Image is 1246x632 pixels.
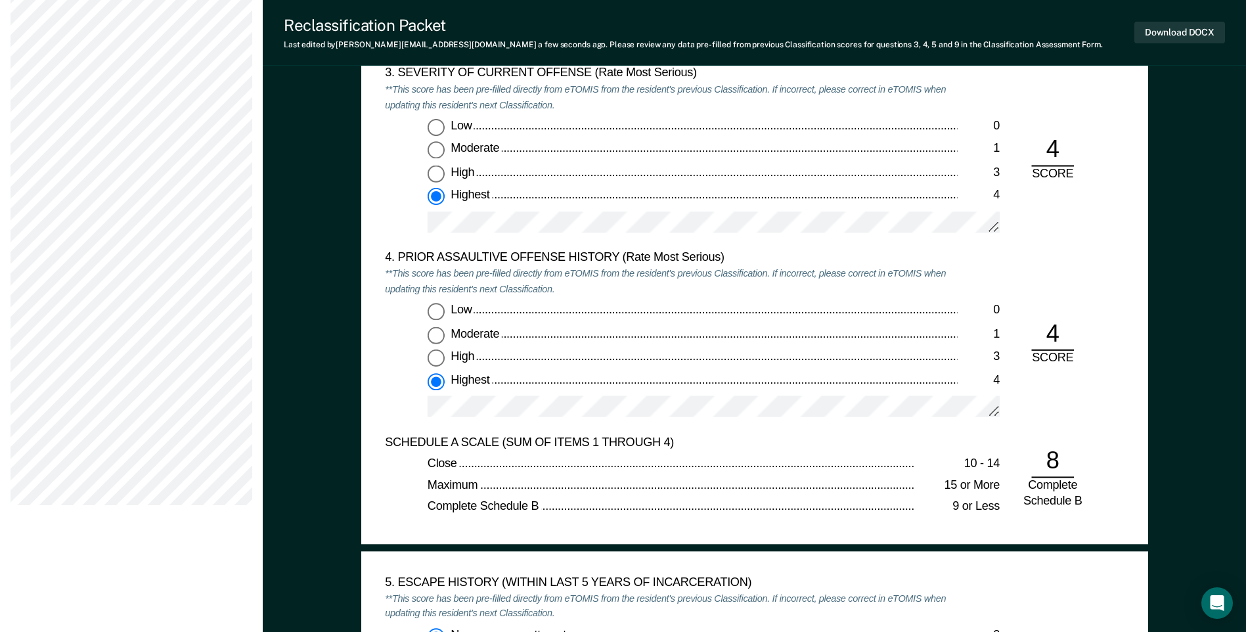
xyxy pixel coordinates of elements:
input: Highest4 [428,189,445,206]
em: **This score has been pre-filled directly from eTOMIS from the resident's previous Classification... [385,267,946,295]
input: High3 [428,350,445,367]
span: Close [428,457,459,470]
div: 3. SEVERITY OF CURRENT OFFENSE (Rate Most Serious) [385,66,957,82]
button: Download DOCX [1134,22,1225,43]
span: a few seconds ago [538,40,606,49]
div: 1 [957,327,1000,342]
div: Last edited by [PERSON_NAME][EMAIL_ADDRESS][DOMAIN_NAME] . Please review any data pre-filled from... [284,40,1103,49]
span: Moderate [451,327,502,340]
input: Low0 [428,304,445,321]
input: Moderate1 [428,142,445,159]
div: Open Intercom Messenger [1201,587,1233,619]
span: Low [451,304,474,317]
div: 4 [957,372,1000,388]
span: Highest [451,189,492,202]
input: Moderate1 [428,327,445,344]
span: Highest [451,372,492,386]
span: Maximum [428,478,480,491]
div: 1 [957,142,1000,158]
div: 3 [957,166,1000,181]
div: 8 [1031,446,1074,478]
span: High [451,350,477,363]
div: 3 [957,350,1000,365]
span: Complete Schedule B [428,499,541,512]
div: 10 - 14 [915,457,1000,472]
div: 5. ESCAPE HISTORY (WITHIN LAST 5 YEARS OF INCARCERATION) [385,576,957,591]
input: Highest4 [428,372,445,390]
input: Low0 [428,119,445,136]
div: SCHEDULE A SCALE (SUM OF ITEMS 1 THROUGH 4) [385,435,957,451]
div: Complete Schedule B [1021,478,1084,509]
input: High3 [428,166,445,183]
div: SCORE [1021,167,1084,183]
div: 0 [957,119,1000,135]
div: 4 [1031,135,1074,167]
em: **This score has been pre-filled directly from eTOMIS from the resident's previous Classification... [385,83,946,111]
span: Low [451,119,474,132]
span: Moderate [451,142,502,155]
div: 4 [1031,319,1074,351]
div: Reclassification Packet [284,16,1103,35]
div: SCORE [1021,351,1084,367]
div: 0 [957,304,1000,319]
span: High [451,166,477,179]
div: 4 [957,189,1000,204]
div: 4. PRIOR ASSAULTIVE OFFENSE HISTORY (Rate Most Serious) [385,251,957,267]
div: 15 or More [915,478,1000,493]
div: 9 or Less [915,499,1000,515]
em: **This score has been pre-filled directly from eTOMIS from the resident's previous Classification... [385,593,946,620]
